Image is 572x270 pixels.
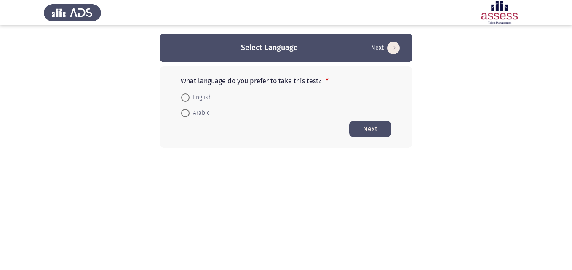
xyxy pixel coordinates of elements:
img: Assess Talent Management logo [44,1,101,24]
p: What language do you prefer to take this test? [181,77,391,85]
button: Start assessment [349,121,391,137]
img: Assessment logo of ASSESS Employability - EBI [471,1,528,24]
h3: Select Language [241,42,298,53]
span: Arabic [190,108,210,118]
button: Start assessment [369,41,402,55]
span: English [190,93,212,103]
